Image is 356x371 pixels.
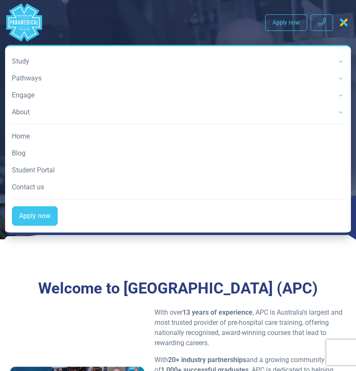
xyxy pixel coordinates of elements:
a: Contact us [12,179,344,196]
p: With over , APC is Australia’s largest and most trusted provider of pre-hospital care training, o... [154,307,346,348]
a: About [12,104,344,121]
a: Apply now [265,14,307,31]
a: Study [12,53,344,70]
a: Engage [12,87,344,104]
a: Australian Paramedical College [5,3,43,42]
a: Home [12,128,344,145]
strong: 20+ industry partnerships [168,356,246,364]
a: Apply now [12,206,58,226]
a: Pathways [12,70,344,87]
a: Student Portal [12,162,344,179]
h3: Welcome to [GEOGRAPHIC_DATA] (APC) [10,279,346,297]
button: Toggle navigation [336,15,351,30]
strong: 13 years of experience [182,308,252,316]
a: Blog [12,145,344,162]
